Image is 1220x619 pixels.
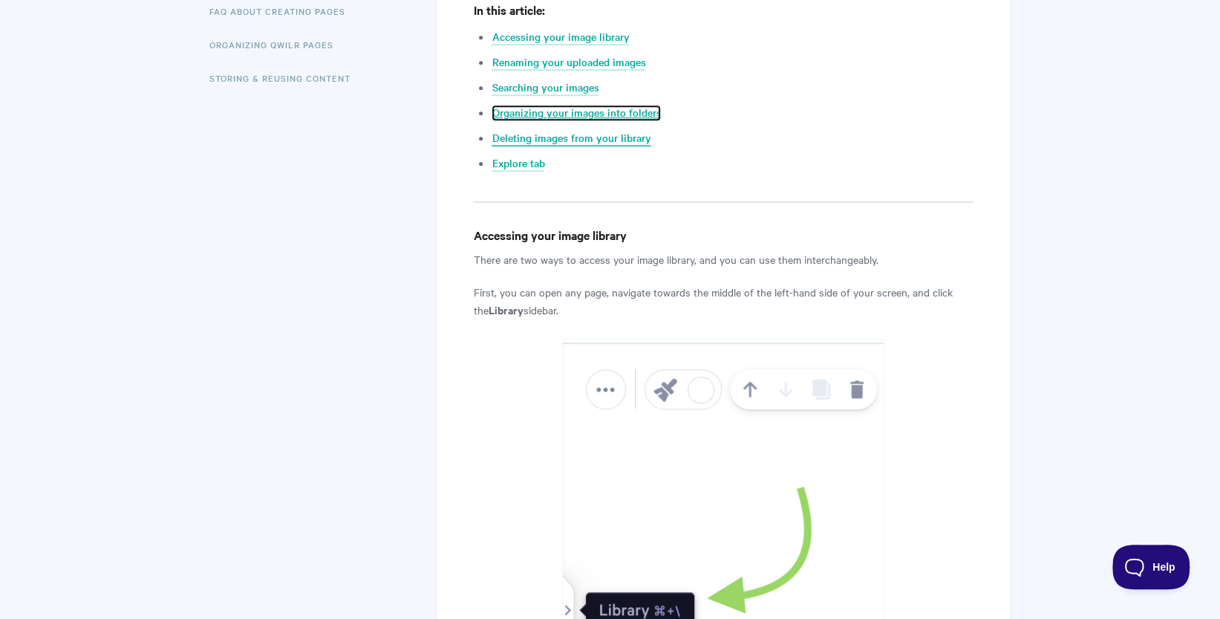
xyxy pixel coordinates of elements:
[488,302,523,317] strong: Library
[492,105,661,121] a: Organizing your images into folders
[209,30,345,59] a: Organizing Qwilr Pages
[492,155,544,172] a: Explore tab
[492,80,598,96] a: Searching your images
[473,226,973,244] h4: Accessing your image library
[492,54,645,71] a: Renaming your uploaded images
[209,63,362,93] a: Storing & Reusing Content
[1112,545,1190,589] iframe: Toggle Customer Support
[492,130,650,146] a: Deleting images from your library
[492,29,629,45] a: Accessing your image library
[473,1,544,18] strong: In this article:
[473,250,973,268] p: There are two ways to access your image library, and you can use them interchangeably.
[473,283,973,319] p: First, you can open any page, navigate towards the middle of the left-hand side of your screen, a...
